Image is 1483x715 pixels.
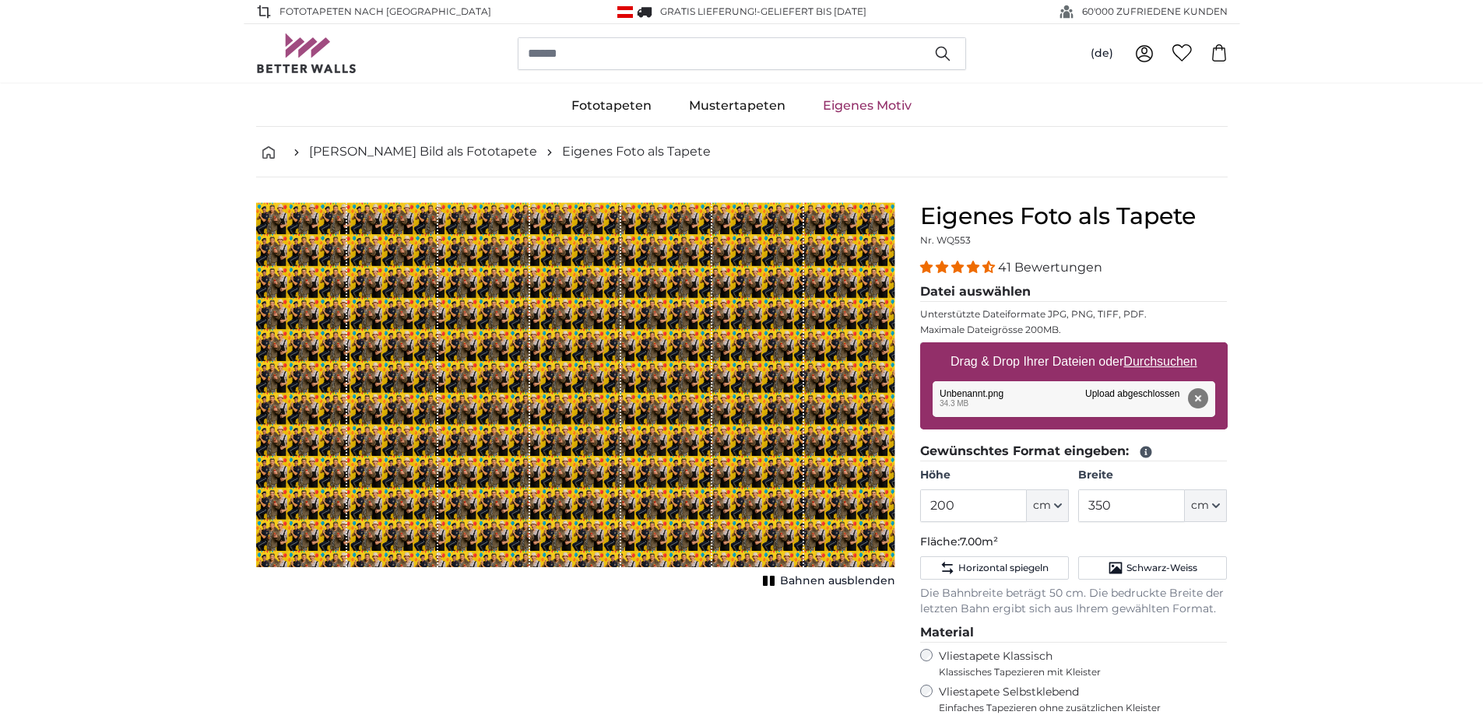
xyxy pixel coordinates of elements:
[920,202,1228,230] h1: Eigenes Foto als Tapete
[944,346,1204,377] label: Drag & Drop Ihrer Dateien oder
[939,649,1214,678] label: Vliestapete Klassisch
[920,308,1228,321] p: Unterstützte Dateiformate JPG, PNG, TIFF, PDF.
[920,282,1228,302] legend: Datei auswählen
[1033,498,1051,513] span: cm
[1123,355,1197,368] u: Durchsuchen
[920,234,971,246] span: Nr. WQ553
[920,468,1069,483] label: Höhe
[920,534,1228,550] p: Fläche:
[761,5,866,17] span: Geliefert bis [DATE]
[920,623,1228,643] legend: Material
[920,586,1228,617] p: Die Bahnbreite beträgt 50 cm. Die bedruckte Breite der letzten Bahn ergibt sich aus Ihrem gewählt...
[960,534,998,549] span: 7.00m²
[758,570,895,592] button: Bahnen ausblenden
[780,573,895,589] span: Bahnen ausblenden
[998,260,1102,275] span: 41 Bewertungen
[920,556,1069,580] button: Horizontal spiegeln
[256,33,357,73] img: Betterwalls
[1185,489,1227,522] button: cm
[660,5,757,17] span: GRATIS Lieferung!
[939,685,1228,714] label: Vliestapete Selbstklebend
[920,324,1228,336] p: Maximale Dateigrösse 200MB.
[553,86,670,126] a: Fototapeten
[939,666,1214,678] span: Klassisches Tapezieren mit Kleister
[1078,556,1227,580] button: Schwarz-Weiss
[670,86,804,126] a: Mustertapeten
[757,5,866,17] span: -
[1027,489,1069,522] button: cm
[958,562,1049,574] span: Horizontal spiegeln
[617,6,633,18] img: Österreich
[1082,5,1228,19] span: 60'000 ZUFRIEDENE KUNDEN
[920,442,1228,461] legend: Gewünschtes Format eingeben:
[920,260,998,275] span: 4.39 stars
[279,5,491,19] span: Fototapeten nach [GEOGRAPHIC_DATA]
[1191,498,1209,513] span: cm
[1078,40,1126,68] button: (de)
[309,142,537,161] a: [PERSON_NAME] Bild als Fototapete
[256,202,895,592] div: 1 of 1
[804,86,930,126] a: Eigenes Motiv
[562,142,711,161] a: Eigenes Foto als Tapete
[1126,562,1197,574] span: Schwarz-Weiss
[256,127,1228,177] nav: breadcrumbs
[939,702,1228,714] span: Einfaches Tapezieren ohne zusätzlichen Kleister
[1078,468,1227,483] label: Breite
